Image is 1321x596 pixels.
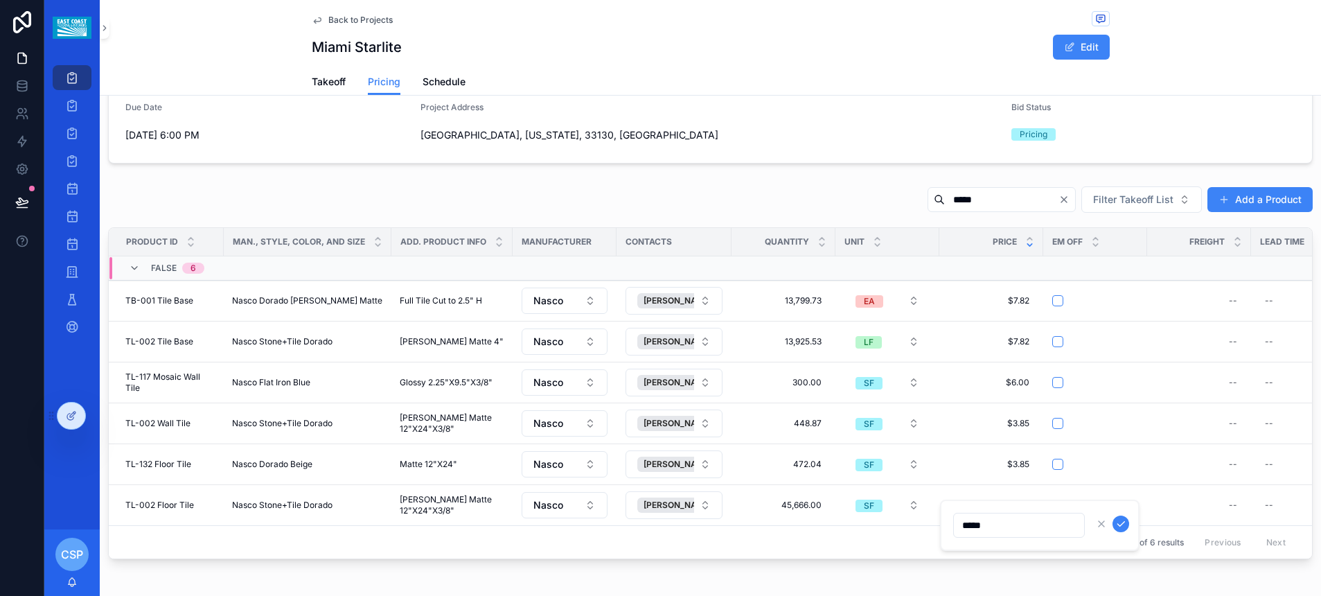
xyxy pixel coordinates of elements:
div: -- [1229,500,1237,511]
button: Select Button [844,411,930,436]
span: TB-001 Tile Base [125,295,193,306]
div: -- [1229,459,1237,470]
div: -- [1229,295,1237,306]
span: Man., Style, Color, and Size [233,236,365,247]
span: [GEOGRAPHIC_DATA], [US_STATE], 33130, [GEOGRAPHIC_DATA] [420,128,1000,142]
span: Nasco Stone+Tile Dorado [232,500,333,511]
span: Nasco [533,457,563,471]
span: Due Date [125,102,162,112]
button: Select Button [1081,186,1202,213]
h1: Miami Starlite [312,37,402,57]
span: $6.00 [953,377,1029,388]
span: 13,925.53 [745,336,822,347]
button: Unselect 357 [637,498,732,513]
span: CSP [61,546,83,563]
span: 300.00 [745,377,822,388]
span: Nasco [533,417,563,430]
button: Select Button [844,493,930,518]
div: SF [864,377,874,389]
span: 45,666.00 [745,500,822,511]
span: Full Tile Cut to 2.5" H [400,295,482,306]
span: [DATE] 6:00 PM [125,128,409,142]
div: -- [1229,377,1237,388]
button: Select Button [626,410,722,437]
span: $3.85 [953,418,1029,429]
span: TL-132 Floor Tile [125,459,191,470]
span: Lead Time [1260,236,1304,247]
span: [PERSON_NAME] [644,377,712,388]
span: Back to Projects [328,15,393,26]
span: [PERSON_NAME] [644,418,712,429]
button: Select Button [844,452,930,477]
span: Bid Status [1011,102,1051,112]
div: -- [1265,418,1273,429]
span: Unit [844,236,865,247]
button: Unselect 357 [637,334,732,349]
div: -- [1229,336,1237,347]
div: scrollable content [44,55,100,358]
button: Select Button [626,328,722,356]
span: TL-002 Tile Base [125,336,193,347]
span: Takeoff [312,75,346,89]
div: LF [864,336,874,349]
div: -- [1229,418,1237,429]
span: Nasco Stone+Tile Dorado [232,418,333,429]
span: [PERSON_NAME] [644,295,712,306]
div: -- [1265,336,1273,347]
button: Select Button [626,369,722,396]
span: Nasco Stone+Tile Dorado [232,336,333,347]
button: Select Button [844,288,930,313]
span: Contacts [626,236,672,247]
span: Nasco Dorado Beige [232,459,312,470]
span: 472.04 [745,459,822,470]
span: [PERSON_NAME] [644,459,712,470]
button: Unselect 357 [637,457,732,472]
button: Select Button [844,329,930,354]
button: Edit [1053,35,1110,60]
span: Em Off [1052,236,1083,247]
span: Product ID [126,236,178,247]
button: Select Button [626,287,722,315]
div: -- [1265,500,1273,511]
span: Quantity [765,236,809,247]
img: App logo [53,17,91,39]
span: Nasco [533,335,563,349]
span: Nasco [533,294,563,308]
button: Select Button [626,491,722,519]
span: Showing 6 of 6 results [1096,537,1184,548]
button: Unselect 357 [637,416,732,431]
span: Freight [1189,236,1225,247]
span: Nasco [533,498,563,512]
span: $7.82 [953,336,1029,347]
span: [PERSON_NAME] Matte 4" [400,336,504,347]
span: [PERSON_NAME] [644,500,712,511]
span: [PERSON_NAME] Matte 12"X24"X3/8" [400,494,504,516]
div: -- [1265,459,1273,470]
button: Clear [1058,194,1075,205]
span: [PERSON_NAME] [644,336,712,347]
a: Pricing [368,69,400,96]
span: Project Address [420,102,484,112]
span: Nasco [533,376,563,389]
span: TL-117 Mosaic Wall Tile [125,371,215,394]
span: Matte 12"X24" [400,459,457,470]
button: Select Button [522,288,608,314]
span: Schedule [423,75,466,89]
span: Nasco Flat Iron Blue [232,377,310,388]
button: Select Button [844,370,930,395]
div: SF [864,418,874,430]
button: Select Button [522,369,608,396]
div: EA [864,295,875,308]
span: Price [993,236,1017,247]
button: Add a Product [1207,187,1313,212]
div: SF [864,459,874,471]
span: 13,799.73 [745,295,822,306]
button: Select Button [626,450,722,478]
span: TL-002 Wall Tile [125,418,190,429]
span: Nasco Dorado [PERSON_NAME] Matte [232,295,382,306]
span: 448.87 [745,418,822,429]
span: FALSE [151,263,177,274]
button: Unselect 357 [637,375,732,390]
div: -- [1265,295,1273,306]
